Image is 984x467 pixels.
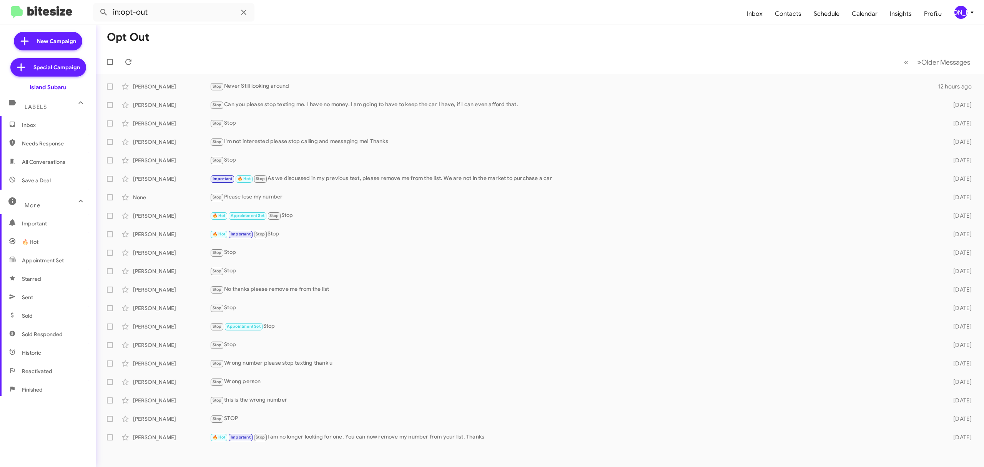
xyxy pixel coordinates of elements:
button: [PERSON_NAME] [948,6,976,19]
div: [DATE] [939,157,978,164]
span: Stop [256,435,265,440]
div: [PERSON_NAME] [954,6,967,19]
div: Wrong person [210,377,939,386]
span: 🔥 Hot [213,213,226,218]
div: [PERSON_NAME] [133,286,210,294]
span: Important [22,220,87,227]
div: [PERSON_NAME] [133,138,210,146]
span: 🔥 Hot [238,176,251,181]
span: Stop [213,361,222,366]
div: [PERSON_NAME] [133,120,210,127]
nav: Page navigation example [900,54,975,70]
div: [DATE] [939,341,978,349]
div: [DATE] [939,304,978,312]
div: Island Subaru [30,83,66,91]
span: Historic [22,349,41,357]
span: Appointment Set [231,213,264,218]
div: [PERSON_NAME] [133,212,210,220]
div: Can you please stop texting me. I have no money. I am going to have to keep the car I have, if I ... [210,100,939,109]
span: » [917,57,921,67]
div: [DATE] [939,397,978,404]
div: [DATE] [939,138,978,146]
div: 12 hours ago [938,83,978,90]
div: [DATE] [939,378,978,386]
div: [DATE] [939,175,978,183]
span: Stop [213,379,222,384]
a: Profile [918,3,948,25]
div: [DATE] [939,434,978,441]
a: New Campaign [14,32,82,50]
a: Calendar [846,3,884,25]
div: As we discussed in my previous text, please remove me from the list. We are not in the market to ... [210,174,939,183]
a: Contacts [769,3,808,25]
div: Never Still looking around [210,82,938,91]
span: Important [231,232,251,237]
span: Stop [213,250,222,255]
div: Please lose my number [210,193,939,202]
span: 🔥 Hot [213,232,226,237]
span: Needs Response [22,140,87,147]
div: [DATE] [939,212,978,220]
div: Stop [210,304,939,312]
span: Inbox [741,3,769,25]
h1: Opt Out [107,31,150,43]
span: Important [213,176,233,181]
div: [DATE] [939,360,978,367]
span: Stop [269,213,279,218]
span: Stop [213,324,222,329]
div: [PERSON_NAME] [133,415,210,423]
a: Insights [884,3,918,25]
div: [PERSON_NAME] [133,397,210,404]
a: Special Campaign [10,58,86,77]
div: [DATE] [939,230,978,238]
div: [PERSON_NAME] [133,304,210,312]
span: Stop [213,139,222,144]
span: Stop [213,84,222,89]
div: this is the wrong number [210,396,939,405]
input: Search [93,3,254,22]
span: Sold [22,312,33,320]
div: [PERSON_NAME] [133,157,210,164]
span: Older Messages [921,58,970,67]
div: [DATE] [939,193,978,201]
div: STOP [210,414,939,423]
div: [PERSON_NAME] [133,323,210,330]
div: [DATE] [939,267,978,275]
div: [PERSON_NAME] [133,175,210,183]
a: Schedule [808,3,846,25]
div: Stop [210,119,939,128]
span: Appointment Set [22,257,64,264]
div: [PERSON_NAME] [133,230,210,238]
span: Stop [213,195,222,200]
div: Stop [210,230,939,239]
span: Labels [25,103,47,110]
span: Stop [213,398,222,403]
div: [PERSON_NAME] [133,101,210,109]
span: Stop [213,287,222,292]
span: Save a Deal [22,177,51,184]
span: 🔥 Hot [22,238,38,246]
div: Stop [210,340,939,349]
div: Stop [210,322,939,331]
button: Previous [899,54,913,70]
div: [PERSON_NAME] [133,267,210,275]
div: Wrong number please stop texting thank u [210,359,939,368]
span: All Conversations [22,158,65,166]
span: Inbox [22,121,87,129]
div: [DATE] [939,323,978,330]
span: Reactivated [22,367,52,375]
div: No thanks please remove me from the list [210,285,939,294]
div: [DATE] [939,120,978,127]
div: I am no longer looking for one. You can now remove my number from your list. Thanks [210,433,939,442]
span: Important [231,435,251,440]
span: Stop [213,416,222,421]
span: Finished [22,386,43,394]
div: [PERSON_NAME] [133,434,210,441]
div: [PERSON_NAME] [133,249,210,257]
span: Sent [22,294,33,301]
div: [DATE] [939,415,978,423]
